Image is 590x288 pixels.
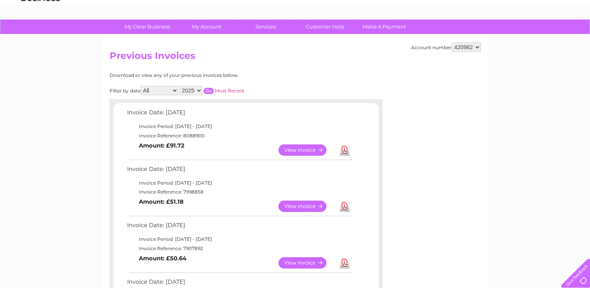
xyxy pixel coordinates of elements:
td: Invoice Reference: 8088900 [125,131,353,140]
h2: Previous Invoices [110,50,481,65]
div: Filter by date [110,86,314,95]
td: Invoice Reference: 7998858 [125,187,353,197]
td: Invoice Reference: 7907892 [125,244,353,253]
b: Amount: £51.18 [139,198,184,205]
a: My Clear Business [115,20,179,34]
a: View [278,201,336,212]
td: Invoice Date: [DATE] [125,220,353,235]
a: Most Recent [215,88,245,94]
a: Make A Payment [352,20,416,34]
a: Download [340,257,349,268]
td: Invoice Date: [DATE] [125,107,353,122]
a: Download [340,144,349,156]
a: Log out [564,33,583,39]
div: Download or view any of your previous invoices below. [110,73,314,78]
a: Blog [522,33,533,39]
td: Invoice Period: [DATE] - [DATE] [125,122,353,131]
a: Energy [472,33,489,39]
a: Water [453,33,468,39]
a: View [278,257,336,268]
img: logo.png [21,20,60,44]
a: View [278,144,336,156]
a: Telecoms [494,33,517,39]
a: Services [234,20,298,34]
a: Contact [538,33,557,39]
td: Invoice Date: [DATE] [125,164,353,178]
a: 0333 014 3131 [443,4,497,14]
b: Amount: £91.72 [139,142,184,149]
a: My Account [174,20,239,34]
a: Customer Help [293,20,357,34]
a: Download [340,201,349,212]
td: Invoice Period: [DATE] - [DATE] [125,178,353,188]
td: Invoice Period: [DATE] - [DATE] [125,235,353,244]
div: Account number [411,43,481,52]
div: Clear Business is a trading name of Verastar Limited (registered in [GEOGRAPHIC_DATA] No. 3667643... [111,4,480,38]
b: Amount: £50.64 [139,255,186,262]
